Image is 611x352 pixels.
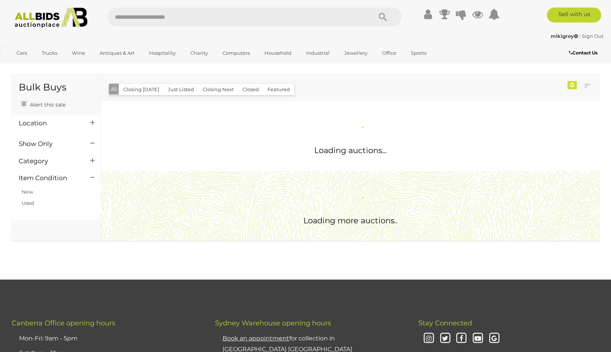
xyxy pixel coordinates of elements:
[582,33,604,39] a: Sign Out
[569,50,598,56] b: Contact Us
[551,33,578,39] strong: mikigrey
[238,84,263,95] button: Closed
[144,47,181,59] a: Hospitality
[163,84,199,95] button: Just Listed
[12,47,32,59] a: Cars
[260,47,296,59] a: Household
[185,47,213,59] a: Charity
[422,332,435,345] i: Instagram
[218,47,255,59] a: Computers
[568,81,577,89] div: 0
[263,84,294,95] button: Featured
[17,331,196,346] li: Mon-Fri: 9am - 5pm
[579,33,581,39] span: |
[109,84,119,95] button: All
[28,101,66,108] span: Alert this sale
[67,47,90,59] a: Wine
[223,335,289,342] u: Book an appointment
[12,59,75,72] a: [GEOGRAPHIC_DATA]
[339,47,372,59] a: Jewellery
[10,8,92,28] img: Allbids.com.au
[19,82,93,93] h1: Bulk Buys
[19,158,79,165] h4: Category
[19,174,79,182] h4: Item Condition
[488,332,501,345] i: Google
[215,319,331,327] span: Sydney Warehouse opening hours
[569,49,599,57] a: Contact Us
[377,47,401,59] a: Office
[198,84,238,95] button: Closing Next
[406,47,431,59] a: Sports
[119,84,164,95] button: Closing [DATE]
[19,120,79,127] h4: Location
[364,8,402,26] button: Search
[314,146,387,155] span: Loading auctions...
[547,8,601,23] a: Sell with us
[22,189,33,195] a: New
[439,332,452,345] i: Twitter
[95,47,139,59] a: Antiques & Art
[301,47,335,59] a: Industrial
[12,319,115,327] span: Canberra Office opening hours
[551,33,579,39] a: mikigrey
[303,216,397,225] span: Loading more auctions..
[22,200,34,206] a: Used
[19,98,67,110] a: Alert this sale
[19,140,79,147] h4: Show Only
[471,332,484,345] i: Youtube
[455,332,468,345] i: Facebook
[37,47,62,59] a: Trucks
[418,319,472,327] span: Stay Connected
